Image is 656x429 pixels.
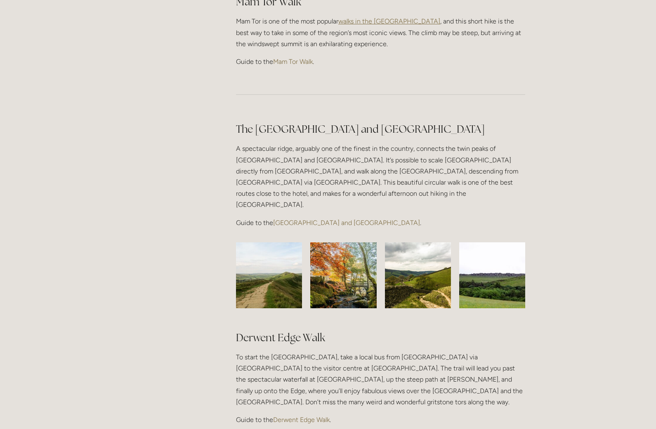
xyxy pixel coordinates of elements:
[273,58,313,66] a: Mam Tor Walk
[300,242,387,308] img: Forest in the Peak District, Losehill House Hotel &amp; Spa
[236,143,525,210] p: A spectacular ridge, arguably one of the finest in the country, connects the twin peaks of [GEOGR...
[374,242,462,308] img: View from a hike in the Peak District, Losehill House Hotel &amp; Spa
[236,16,525,49] p: Mam Tor is one of the most popular , and this short hike is the best way to take in some of the r...
[225,242,313,308] img: Peak District Path, Losehill House Hotel &amp; Spa
[236,122,525,136] h2: The [GEOGRAPHIC_DATA] and [GEOGRAPHIC_DATA]
[236,217,525,228] p: Guide to the .
[443,242,542,308] img: Picture of Peak district view, View from a hike in the Peak District, Losehill House Hotel &amp; Spa
[236,56,525,67] p: Guide to the .
[236,352,525,408] p: To start the [GEOGRAPHIC_DATA], take a local bus from [GEOGRAPHIC_DATA] via [GEOGRAPHIC_DATA] to ...
[338,17,440,25] a: walks in the [GEOGRAPHIC_DATA]
[236,414,525,425] p: Guide to the .
[273,416,330,424] a: Derwent Edge Walk
[236,331,525,345] h2: Derwent Edge Walk
[273,219,420,227] a: [GEOGRAPHIC_DATA] and [GEOGRAPHIC_DATA]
